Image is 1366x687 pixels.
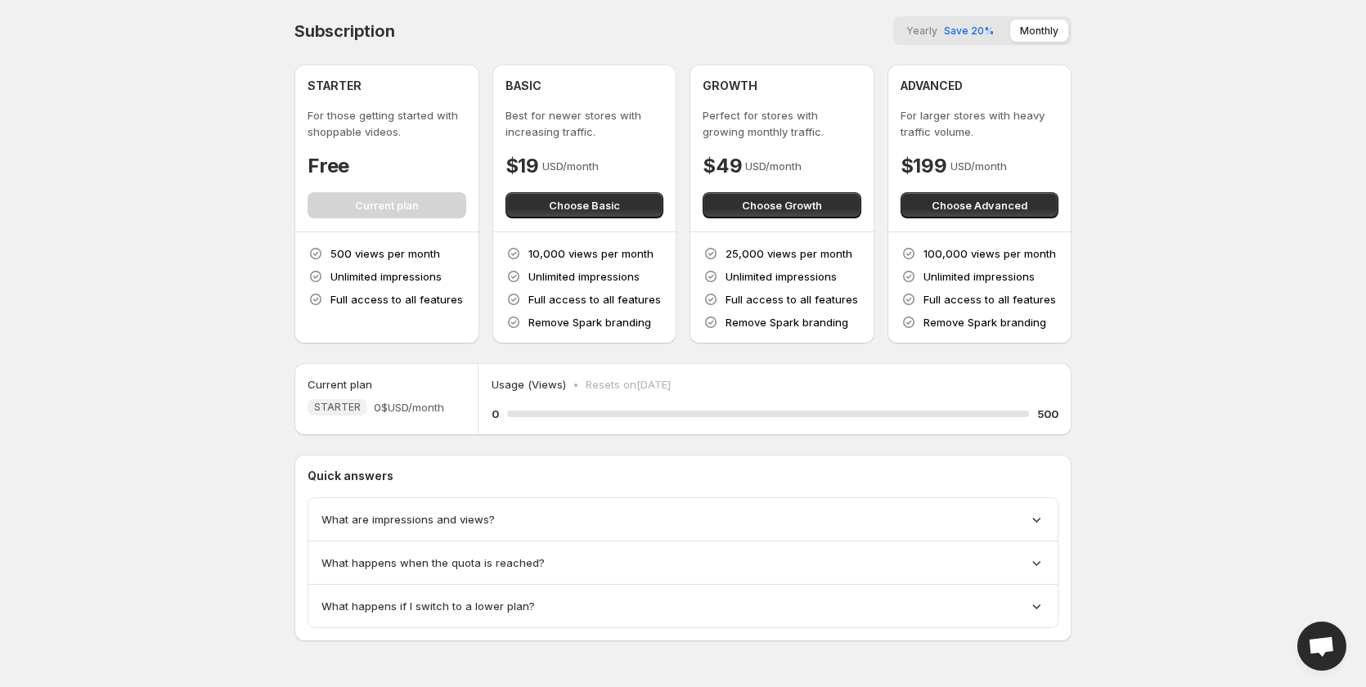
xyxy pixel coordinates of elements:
[528,268,640,285] p: Unlimited impressions
[586,376,671,393] p: Resets on [DATE]
[321,555,545,571] span: What happens when the quota is reached?
[726,268,837,285] p: Unlimited impressions
[901,153,947,179] h4: $199
[528,245,654,262] p: 10,000 views per month
[506,153,539,179] h4: $19
[321,598,535,614] span: What happens if I switch to a lower plan?
[923,268,1035,285] p: Unlimited impressions
[923,291,1056,308] p: Full access to all features
[703,107,861,140] p: Perfect for stores with growing monthly traffic.
[901,107,1059,140] p: For larger stores with heavy traffic volume.
[703,78,757,94] h4: GROWTH
[330,245,440,262] p: 500 views per month
[308,376,372,393] h5: Current plan
[923,314,1046,330] p: Remove Spark branding
[321,511,495,528] span: What are impressions and views?
[742,197,822,213] span: Choose Growth
[901,78,963,94] h4: ADVANCED
[308,153,349,179] h4: Free
[308,107,466,140] p: For those getting started with shoppable videos.
[923,245,1056,262] p: 100,000 views per month
[896,20,1004,42] button: YearlySave 20%
[703,153,742,179] h4: $49
[492,376,566,393] p: Usage (Views)
[901,192,1059,218] button: Choose Advanced
[1010,20,1068,42] button: Monthly
[506,107,664,140] p: Best for newer stores with increasing traffic.
[1297,622,1346,671] div: Open chat
[932,197,1027,213] span: Choose Advanced
[294,21,395,41] h4: Subscription
[950,158,1007,174] p: USD/month
[906,25,937,37] span: Yearly
[330,291,463,308] p: Full access to all features
[726,245,852,262] p: 25,000 views per month
[726,314,848,330] p: Remove Spark branding
[308,78,362,94] h4: STARTER
[374,399,444,415] span: 0$ USD/month
[528,314,651,330] p: Remove Spark branding
[726,291,858,308] p: Full access to all features
[308,468,1058,484] p: Quick answers
[703,192,861,218] button: Choose Growth
[745,158,802,174] p: USD/month
[506,192,664,218] button: Choose Basic
[549,197,620,213] span: Choose Basic
[1037,406,1058,422] h5: 500
[314,401,361,414] span: STARTER
[573,376,579,393] p: •
[492,406,499,422] h5: 0
[944,25,994,37] span: Save 20%
[528,291,661,308] p: Full access to all features
[330,268,442,285] p: Unlimited impressions
[542,158,599,174] p: USD/month
[506,78,541,94] h4: BASIC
